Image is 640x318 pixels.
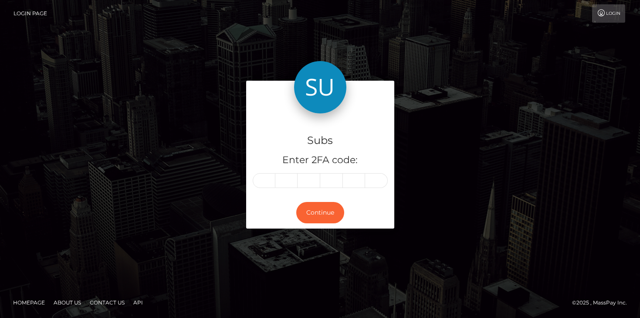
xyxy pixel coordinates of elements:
h5: Enter 2FA code: [253,154,388,167]
img: Subs [294,61,346,113]
div: © 2025 , MassPay Inc. [572,298,633,308]
a: Contact Us [86,296,128,309]
a: Homepage [10,296,48,309]
button: Continue [296,202,344,223]
a: API [130,296,146,309]
h4: Subs [253,133,388,148]
a: Login Page [14,4,47,23]
a: About Us [50,296,85,309]
a: Login [592,4,625,23]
